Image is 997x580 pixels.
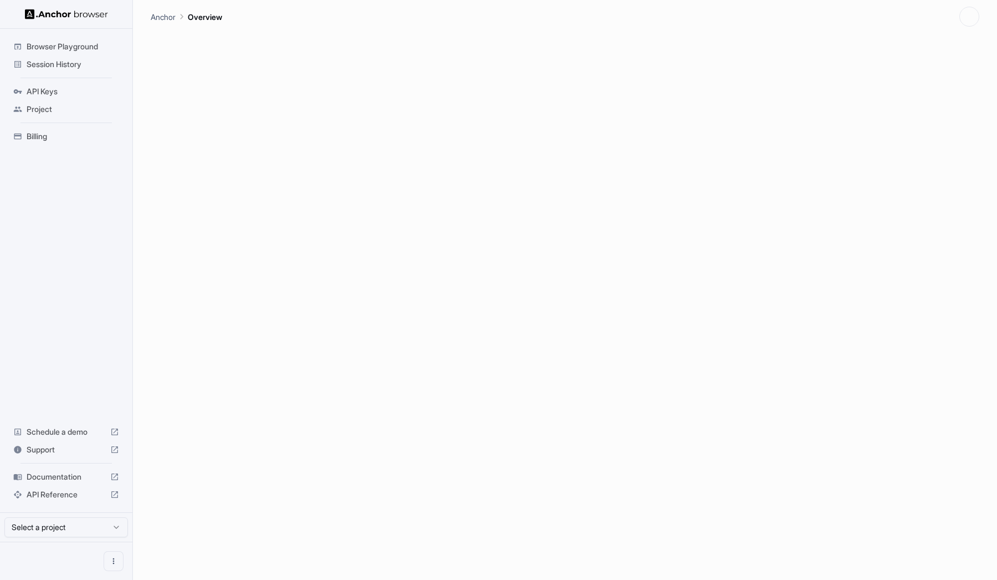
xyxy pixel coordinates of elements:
[27,426,106,437] span: Schedule a demo
[9,486,124,503] div: API Reference
[9,55,124,73] div: Session History
[151,11,222,23] nav: breadcrumb
[9,128,124,145] div: Billing
[104,551,124,571] button: Open menu
[27,489,106,500] span: API Reference
[9,441,124,459] div: Support
[9,468,124,486] div: Documentation
[9,100,124,118] div: Project
[9,38,124,55] div: Browser Playground
[9,83,124,100] div: API Keys
[151,11,176,23] p: Anchor
[27,471,106,482] span: Documentation
[27,104,119,115] span: Project
[27,131,119,142] span: Billing
[27,444,106,455] span: Support
[27,86,119,97] span: API Keys
[27,41,119,52] span: Browser Playground
[25,9,108,19] img: Anchor Logo
[9,423,124,441] div: Schedule a demo
[188,11,222,23] p: Overview
[27,59,119,70] span: Session History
